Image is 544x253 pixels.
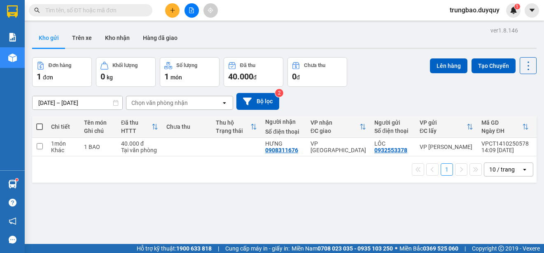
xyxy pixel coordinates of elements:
div: Người nhận [265,118,302,125]
button: Số lượng1món [160,57,219,87]
button: Kho gửi [32,28,65,48]
span: 0 [100,72,105,81]
th: Toggle SortBy [212,116,261,138]
span: plus [170,7,175,13]
th: Toggle SortBy [416,116,477,138]
div: ĐC lấy [420,128,467,134]
button: Đã thu40.000đ [224,57,283,87]
span: Hỗ trợ kỹ thuật: [137,244,212,253]
div: LÔC [374,140,411,147]
th: Toggle SortBy [117,116,162,138]
button: 1 [441,163,453,176]
div: Đã thu [121,119,152,126]
span: message [9,236,16,244]
span: Cung cấp máy in - giấy in: [225,244,290,253]
div: VP gửi [420,119,467,126]
div: 0908311676 [265,147,298,153]
div: Số lượng [176,63,197,68]
span: search [34,7,40,13]
div: VP [PERSON_NAME] [420,144,473,150]
div: HƯNG [265,140,302,147]
div: Đã thu [240,63,255,68]
button: Hàng đã giao [136,28,184,48]
div: Chọn văn phòng nhận [131,99,188,107]
span: 1 [164,72,169,81]
sup: 2 [275,89,283,97]
span: notification [9,217,16,225]
sup: 1 [16,179,18,181]
div: ĐC giao [311,128,360,134]
div: Số điện thoại [374,128,411,134]
sup: 1 [514,4,520,9]
span: question-circle [9,199,16,207]
div: 1 BAO [84,144,113,150]
div: Thu hộ [216,119,250,126]
button: Trên xe [65,28,98,48]
th: Toggle SortBy [306,116,370,138]
button: Lên hàng [430,58,467,73]
div: Chưa thu [304,63,325,68]
button: Tạo Chuyến [472,58,516,73]
span: file-add [189,7,194,13]
div: VPCT1410250578 [481,140,529,147]
input: Tìm tên, số ĐT hoặc mã đơn [45,6,142,15]
div: Chưa thu [166,123,208,130]
div: 0932553378 [374,147,407,153]
strong: 0369 525 060 [423,245,458,252]
button: Chưa thu0đ [287,57,347,87]
img: warehouse-icon [8,53,17,62]
div: 1 món [51,140,76,147]
span: ⚪️ [395,247,397,250]
th: Toggle SortBy [477,116,533,138]
button: file-add [184,3,199,18]
input: Select a date range. [33,96,122,109]
div: Ghi chú [84,128,113,134]
button: plus [165,3,180,18]
span: | [218,244,219,253]
img: icon-new-feature [510,7,517,14]
button: caret-down [525,3,539,18]
span: | [465,244,466,253]
button: Khối lượng0kg [96,57,156,87]
div: VP nhận [311,119,360,126]
div: Khác [51,147,76,153]
span: Miền Nam [292,244,393,253]
span: 40.000 [228,72,253,81]
div: HTTT [121,128,152,134]
div: 10 / trang [489,165,515,174]
span: đơn [43,74,53,81]
button: Đơn hàng1đơn [32,57,92,87]
span: 1 [37,72,41,81]
span: aim [208,7,213,13]
button: aim [203,3,218,18]
div: 40.000 đ [121,140,158,147]
span: đ [253,74,257,81]
div: 14:09 [DATE] [481,147,529,153]
div: VP [GEOGRAPHIC_DATA] [311,140,366,153]
img: solution-icon [8,33,17,42]
svg: open [221,100,228,106]
button: Bộ lọc [236,93,279,110]
img: logo-vxr [7,5,18,18]
button: Kho nhận [98,28,136,48]
div: Tại văn phòng [121,147,158,153]
span: caret-down [528,7,536,14]
img: warehouse-icon [8,180,17,188]
div: Trạng thái [216,128,250,134]
span: đ [297,74,300,81]
div: Người gửi [374,119,411,126]
span: copyright [498,246,504,251]
span: 1 [516,4,518,9]
div: Mã GD [481,119,522,126]
span: kg [107,74,113,81]
svg: open [521,166,528,173]
div: Tên món [84,119,113,126]
span: trungbao.duyquy [443,5,506,15]
strong: 0708 023 035 - 0935 103 250 [318,245,393,252]
div: Ngày ĐH [481,128,522,134]
strong: 1900 633 818 [176,245,212,252]
div: Đơn hàng [49,63,71,68]
span: Miền Bắc [399,244,458,253]
span: món [170,74,182,81]
span: 0 [292,72,297,81]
